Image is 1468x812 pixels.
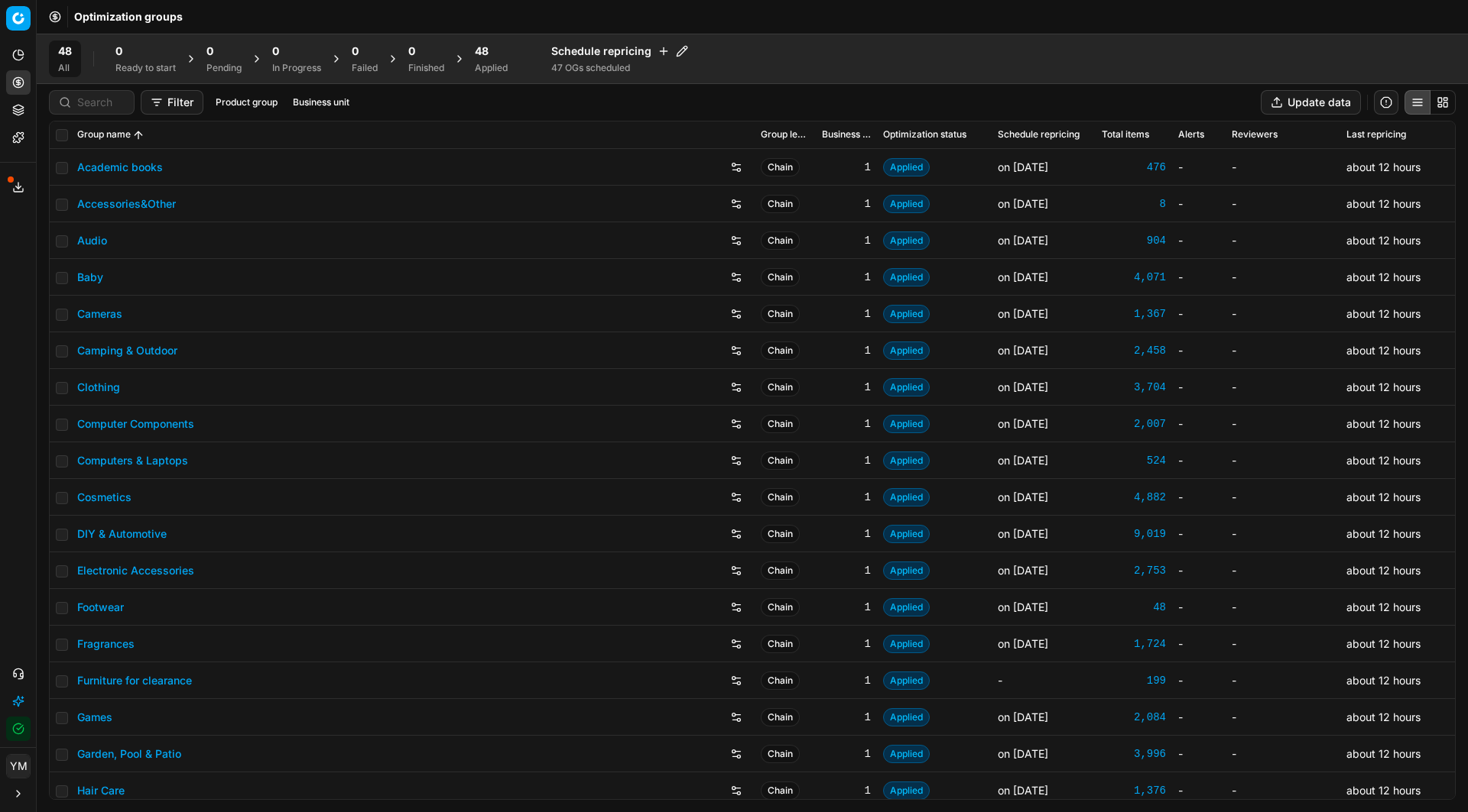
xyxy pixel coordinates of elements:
div: 1 [822,196,871,212]
span: about 12 hours [1346,307,1421,320]
span: Chain [761,708,800,726]
a: Baby [77,270,103,285]
td: - [1172,662,1226,699]
span: Chain [761,635,800,653]
div: Ready to start [115,62,176,74]
span: Chain [761,488,800,506]
span: on [DATE] [998,454,1048,467]
td: - [1172,736,1226,772]
a: 1,724 [1102,636,1166,652]
a: 199 [1102,673,1166,688]
div: All [58,62,72,74]
td: - [992,662,1096,699]
td: - [1226,626,1340,662]
div: In Progress [272,62,321,74]
span: Total items [1102,129,1149,141]
a: 3,704 [1102,380,1166,395]
td: - [1226,442,1340,479]
div: 8 [1102,196,1166,212]
span: 48 [58,44,72,59]
div: 1 [822,416,871,432]
span: about 12 hours [1346,747,1421,760]
td: - [1226,296,1340,332]
span: on [DATE] [998,197,1048,210]
span: on [DATE] [998,417,1048,430]
div: 48 [1102,600,1166,615]
span: 0 [206,44,213,59]
td: - [1226,662,1340,699]
span: Applied [883,231,930,250]
span: about 12 hours [1346,344,1421,357]
span: Applied [883,488,930,506]
span: on [DATE] [998,527,1048,540]
a: 2,007 [1102,416,1166,432]
div: 524 [1102,453,1166,468]
span: Chain [761,378,800,396]
div: 1 [822,233,871,248]
td: - [1172,259,1226,296]
td: - [1226,772,1340,809]
a: 1,367 [1102,306,1166,322]
span: about 12 hours [1346,600,1421,613]
a: Garden, Pool & Patio [77,746,181,762]
a: Footwear [77,600,124,615]
td: - [1226,332,1340,369]
td: - [1172,552,1226,589]
td: - [1226,479,1340,516]
h4: Schedule repricing [551,44,688,59]
td: - [1172,516,1226,552]
div: 1 [822,490,871,505]
div: Pending [206,62,242,74]
span: Applied [883,525,930,543]
td: - [1172,296,1226,332]
span: about 12 hours [1346,417,1421,430]
span: Chain [761,745,800,763]
span: Applied [883,671,930,690]
span: Chain [761,451,800,470]
span: about 12 hours [1346,197,1421,210]
td: - [1226,699,1340,736]
div: Finished [408,62,444,74]
span: about 12 hours [1346,527,1421,540]
span: Last repricing [1346,129,1406,141]
a: 3,996 [1102,746,1166,762]
span: about 12 hours [1346,160,1421,173]
div: 4,071 [1102,270,1166,285]
div: 4,882 [1102,490,1166,505]
a: Fragrances [77,636,135,652]
span: on [DATE] [998,600,1048,613]
button: YM [6,754,31,778]
span: Group level [761,129,810,141]
span: Applied [883,451,930,470]
td: - [1172,222,1226,259]
button: Business unit [287,93,356,112]
a: DIY & Automotive [77,526,167,542]
div: 1 [822,636,871,652]
td: - [1226,186,1340,222]
span: Applied [883,415,930,433]
a: Clothing [77,380,120,395]
span: Schedule repricing [998,129,1080,141]
div: 47 OGs scheduled [551,62,688,74]
div: Applied [475,62,508,74]
div: 1 [822,710,871,725]
a: Games [77,710,112,725]
span: about 12 hours [1346,784,1421,797]
span: about 12 hours [1346,637,1421,650]
div: 1 [822,783,871,798]
button: Sorted by Group name ascending [131,128,146,143]
span: Chain [761,158,800,176]
span: about 12 hours [1346,454,1421,467]
a: Furniture for clearance [77,673,192,688]
span: on [DATE] [998,784,1048,797]
span: Applied [883,195,930,213]
td: - [1226,406,1340,442]
span: Chain [761,341,800,360]
a: 1,376 [1102,783,1166,798]
span: on [DATE] [998,637,1048,650]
